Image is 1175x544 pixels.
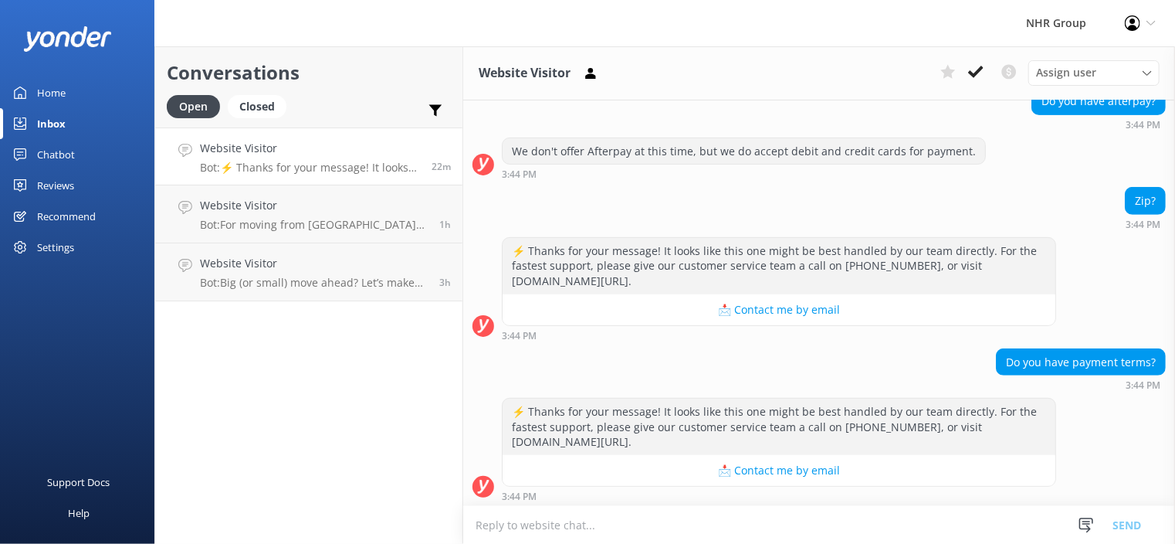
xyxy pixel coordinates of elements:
span: Assign user [1036,64,1096,81]
div: Closed [228,95,286,118]
strong: 3:44 PM [502,170,537,179]
div: Assign User [1028,60,1160,85]
div: ⚡ Thanks for your message! It looks like this one might be best handled by our team directly. For... [503,238,1055,294]
div: Oct 15 2025 03:44pm (UTC +13:00) Pacific/Auckland [996,379,1166,390]
p: Bot: For moving from [GEOGRAPHIC_DATA] to [GEOGRAPHIC_DATA], you can rent a 3 Ton 17–19m³ tail li... [200,218,428,232]
a: Website VisitorBot:For moving from [GEOGRAPHIC_DATA] to [GEOGRAPHIC_DATA], you can rent a 3 Ton 1... [155,185,462,243]
div: Support Docs [48,467,110,498]
h4: Website Visitor [200,197,428,214]
a: Closed [228,97,294,114]
div: ⚡ Thanks for your message! It looks like this one might be best handled by our team directly. For... [503,399,1055,455]
span: Oct 15 2025 02:50pm (UTC +13:00) Pacific/Auckland [439,218,451,231]
h2: Conversations [167,58,451,87]
h3: Website Visitor [479,63,571,83]
strong: 3:44 PM [1126,220,1160,229]
div: Oct 15 2025 03:44pm (UTC +13:00) Pacific/Auckland [502,168,986,179]
p: Bot: Big (or small) move ahead? Let’s make sure you’ve got the right wheels. Take our quick quiz ... [200,276,428,290]
div: Help [68,498,90,529]
a: Open [167,97,228,114]
div: Home [37,77,66,108]
div: Oct 15 2025 03:44pm (UTC +13:00) Pacific/Auckland [1031,119,1166,130]
strong: 3:44 PM [1126,121,1160,130]
div: Chatbot [37,139,75,170]
p: Bot: ⚡ Thanks for your message! It looks like this one might be best handled by our team directly... [200,161,420,175]
strong: 3:44 PM [502,331,537,341]
a: Website VisitorBot:Big (or small) move ahead? Let’s make sure you’ve got the right wheels. Take o... [155,243,462,301]
div: Reviews [37,170,74,201]
a: Website VisitorBot:⚡ Thanks for your message! It looks like this one might be best handled by our... [155,127,462,185]
h4: Website Visitor [200,140,420,157]
div: Oct 15 2025 03:44pm (UTC +13:00) Pacific/Auckland [502,491,1056,501]
span: Oct 15 2025 12:52pm (UTC +13:00) Pacific/Auckland [439,276,451,289]
div: Settings [37,232,74,263]
span: Oct 15 2025 03:44pm (UTC +13:00) Pacific/Auckland [432,160,451,173]
strong: 3:44 PM [502,492,537,501]
div: Zip? [1126,188,1165,214]
div: Oct 15 2025 03:44pm (UTC +13:00) Pacific/Auckland [1125,219,1166,229]
strong: 3:44 PM [1126,381,1160,390]
h4: Website Visitor [200,255,428,272]
div: Inbox [37,108,66,139]
div: We don't offer Afterpay at this time, but we do accept debit and credit cards for payment. [503,138,985,165]
div: Recommend [37,201,96,232]
div: Open [167,95,220,118]
button: 📩 Contact me by email [503,455,1055,486]
div: Do you have payment terms? [997,349,1165,376]
img: yonder-white-logo.png [23,26,112,52]
button: 📩 Contact me by email [503,294,1055,325]
div: Do you have afterpay? [1032,88,1165,114]
div: Oct 15 2025 03:44pm (UTC +13:00) Pacific/Auckland [502,330,1056,341]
